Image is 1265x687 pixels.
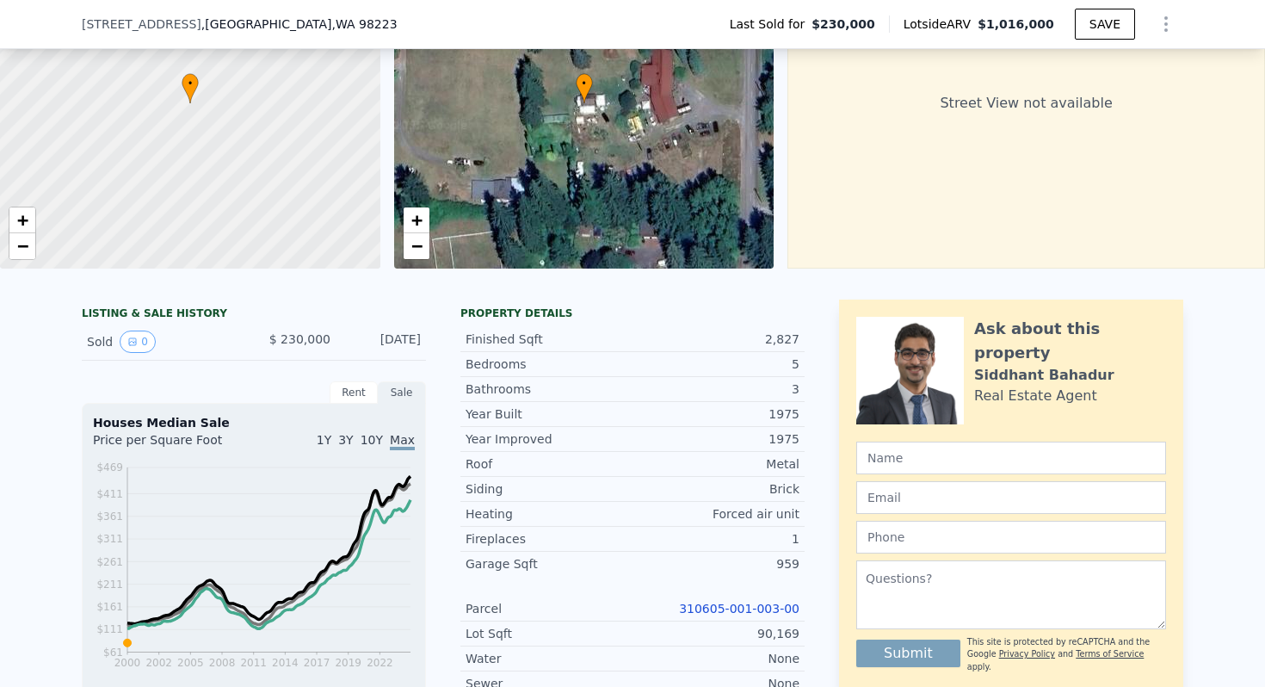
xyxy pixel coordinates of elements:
[632,555,799,572] div: 959
[335,657,361,669] tspan: 2019
[96,488,123,500] tspan: $411
[904,15,978,33] span: Lotside ARV
[632,480,799,498] div: Brick
[269,332,330,346] span: $ 230,000
[103,647,123,659] tspan: $61
[404,233,429,259] a: Zoom out
[466,625,632,642] div: Lot Sqft
[93,431,254,459] div: Price per Square Foot
[632,625,799,642] div: 90,169
[182,76,199,91] span: •
[404,207,429,233] a: Zoom in
[466,381,632,398] div: Bathrooms
[999,649,1055,659] a: Privacy Policy
[1076,649,1144,659] a: Terms of Service
[120,331,156,353] button: View historical data
[361,433,383,447] span: 10Y
[96,623,123,635] tspan: $111
[96,461,123,473] tspan: $469
[632,405,799,423] div: 1975
[978,17,1054,31] span: $1,016,000
[96,601,123,613] tspan: $161
[96,511,123,523] tspan: $361
[632,381,799,398] div: 3
[9,207,35,233] a: Zoom in
[974,386,1097,406] div: Real Estate Agent
[466,405,632,423] div: Year Built
[87,331,240,353] div: Sold
[632,650,799,667] div: None
[96,533,123,545] tspan: $311
[96,556,123,568] tspan: $261
[632,455,799,473] div: Metal
[201,15,398,33] span: , [GEOGRAPHIC_DATA]
[974,365,1114,386] div: Siddhant Bahadur
[856,481,1166,514] input: Email
[466,505,632,523] div: Heating
[9,233,35,259] a: Zoom out
[967,636,1166,673] div: This site is protected by reCAPTCHA and the Google and apply.
[974,317,1166,365] div: Ask about this property
[466,430,632,448] div: Year Improved
[410,235,422,257] span: −
[240,657,267,669] tspan: 2011
[466,600,632,617] div: Parcel
[317,433,331,447] span: 1Y
[410,209,422,231] span: +
[304,657,330,669] tspan: 2017
[177,657,204,669] tspan: 2005
[367,657,393,669] tspan: 2022
[17,235,28,257] span: −
[378,381,426,404] div: Sale
[466,356,632,373] div: Bedrooms
[856,640,960,667] button: Submit
[82,306,426,324] div: LISTING & SALE HISTORY
[338,433,353,447] span: 3Y
[856,442,1166,474] input: Name
[856,521,1166,554] input: Phone
[632,530,799,548] div: 1
[811,15,875,33] span: $230,000
[17,209,28,231] span: +
[466,555,632,572] div: Garage Sqft
[182,73,199,103] div: •
[466,455,632,473] div: Roof
[632,331,799,348] div: 2,827
[390,433,415,450] span: Max
[466,480,632,498] div: Siding
[114,657,141,669] tspan: 2000
[632,430,799,448] div: 1975
[466,530,632,548] div: Fireplaces
[96,579,123,591] tspan: $211
[466,650,632,667] div: Water
[344,331,421,353] div: [DATE]
[679,602,799,616] a: 310605-001-003-00
[330,381,378,404] div: Rent
[331,17,397,31] span: , WA 98223
[1149,7,1183,41] button: Show Options
[730,15,812,33] span: Last Sold for
[632,356,799,373] div: 5
[82,15,201,33] span: [STREET_ADDRESS]
[632,505,799,523] div: Forced air unit
[1075,9,1135,40] button: SAVE
[576,73,593,103] div: •
[466,331,632,348] div: Finished Sqft
[93,414,415,431] div: Houses Median Sale
[209,657,236,669] tspan: 2008
[145,657,172,669] tspan: 2002
[576,76,593,91] span: •
[272,657,299,669] tspan: 2014
[460,306,805,320] div: Property details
